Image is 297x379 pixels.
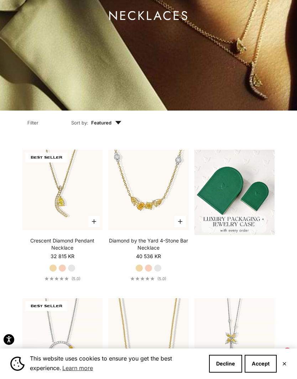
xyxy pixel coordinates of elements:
h1: Necklaces [108,11,189,20]
button: Sort by: Featured [55,111,138,133]
a: 5.0 out of 5.0 stars(5.0) [45,276,80,281]
button: Decline [209,355,242,373]
a: 5.0 out of 5.0 stars(5.0) [130,276,166,281]
a: #YellowGold #RoseGold #WhiteGold [22,298,103,379]
span: Sort by: [71,119,88,126]
sale-price: 40 536 kr [136,253,161,260]
a: Learn more [61,363,94,373]
img: #YellowGold [22,150,103,230]
span: (5.0) [72,276,80,281]
span: (5.0) [157,276,166,281]
span: BEST SELLER [25,153,67,162]
span: This website uses cookies to ensure you get the best experience. [30,354,203,373]
div: 5.0 out of 5.0 stars [130,277,155,281]
button: Accept [245,355,277,373]
span: Featured [91,119,121,126]
div: 5.0 out of 5.0 stars [45,277,69,281]
a: #YellowGold #RoseGold #WhiteGold [108,150,189,230]
img: #YellowGold [108,150,189,230]
span: BEST SELLER [25,301,67,311]
a: Crescent Diamond Pendant Necklace [22,237,103,251]
img: Cookie banner [10,357,25,371]
img: #WhiteGold [194,298,275,379]
sale-price: 32 815 kr [51,253,74,260]
button: Close [282,362,287,366]
img: #YellowGold [108,298,189,379]
a: #YellowGold #RoseGold #WhiteGold [194,298,275,379]
a: Diamond by the Yard 4-Stone Bar Necklace [108,237,189,251]
button: Filter [11,111,55,133]
a: #YellowGold #RoseGold #WhiteGold [108,298,189,379]
img: #WhiteGold [22,298,103,379]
